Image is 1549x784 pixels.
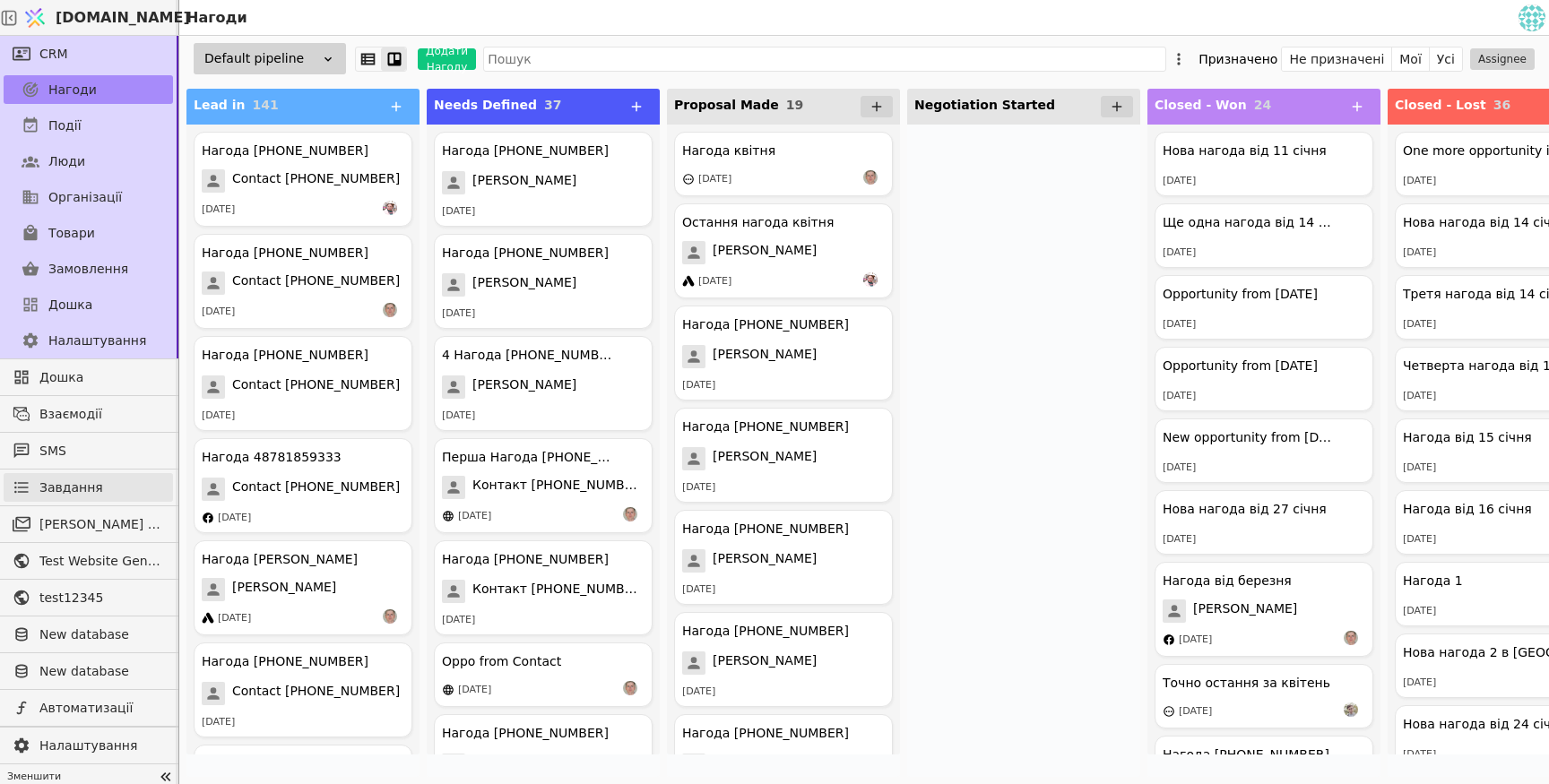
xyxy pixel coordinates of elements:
[434,234,653,329] div: Нагода [PHONE_NUMBER][PERSON_NAME][DATE]
[48,116,82,135] span: Події
[863,272,878,287] img: Хр
[442,652,561,671] div: Oppo from Contact
[1163,174,1196,189] div: [DATE]
[179,7,247,29] h2: Нагоди
[713,549,817,573] span: [PERSON_NAME]
[1282,47,1392,72] button: Не призначені
[674,203,893,298] div: Остання нагода квітня[PERSON_NAME][DATE]Хр
[194,336,412,431] div: Нагода [PHONE_NUMBER]Contact [PHONE_NUMBER][DATE]
[194,132,412,227] div: Нагода [PHONE_NUMBER]Contact [PHONE_NUMBER][DATE]Хр
[682,378,715,393] div: [DATE]
[682,724,849,743] div: Нагода [PHONE_NUMBER]
[682,418,849,436] div: Нагода [PHONE_NUMBER]
[4,326,173,355] a: Налаштування
[4,111,173,140] a: Події
[682,582,715,598] div: [DATE]
[442,306,475,322] div: [DATE]
[434,540,653,635] div: Нагода [PHONE_NUMBER]Контакт [PHONE_NUMBER][DATE]
[1163,246,1196,261] div: [DATE]
[4,583,173,612] a: test12345
[623,681,637,695] img: РS
[682,685,715,700] div: [DATE]
[1155,203,1373,268] div: Ще одна нагода від 14 січня[DATE]
[1403,532,1436,547] div: [DATE]
[674,132,893,196] div: Нагода квітня[DATE]РS
[472,375,576,399] span: [PERSON_NAME]
[1403,572,1463,590] div: Нагода 1
[1392,47,1430,72] button: Мої
[39,552,164,571] span: Test Website General template
[1403,676,1436,691] div: [DATE]
[202,512,214,524] img: facebook.svg
[1155,418,1373,483] div: New opportunity from [DATE][DATE]
[472,171,576,194] span: [PERSON_NAME]
[1179,704,1212,719] div: [DATE]
[4,75,173,104] a: Нагоди
[1344,631,1358,645] img: РS
[4,219,173,247] a: Товари
[202,142,368,160] div: Нагода [PHONE_NUMBER]
[682,622,849,641] div: Нагода [PHONE_NUMBER]
[1155,664,1373,728] div: Точно остання за квітень[DATE]AS
[1163,317,1196,332] div: [DATE]
[442,448,612,467] div: Перша Нагода [PHONE_NUMBER]
[1179,633,1212,648] div: [DATE]
[39,699,164,718] span: Автоматизації
[56,7,190,29] span: [DOMAIN_NAME]
[1155,347,1373,411] div: Opportunity from [DATE][DATE]
[1163,500,1327,519] div: Нова нагода від 27 січня
[1395,98,1486,112] span: Closed - Lost
[22,1,48,35] img: Logo
[48,81,97,99] span: Нагоди
[674,306,893,401] div: Нагода [PHONE_NUMBER][PERSON_NAME][DATE]
[1163,357,1318,375] div: Opportunity from [DATE]
[39,405,164,424] span: Взаємодії
[1163,461,1196,476] div: [DATE]
[674,612,893,707] div: Нагода [PHONE_NUMBER][PERSON_NAME][DATE]
[4,254,173,283] a: Замовлення
[383,609,397,624] img: РS
[713,241,817,264] span: [PERSON_NAME]
[442,510,454,522] img: online-store.svg
[442,724,609,743] div: Нагода [PHONE_NUMBER]
[194,98,246,112] span: Lead in
[1403,747,1436,762] div: [DATE]
[202,612,214,625] img: google-ads.svg
[713,447,817,470] span: [PERSON_NAME]
[1344,702,1358,717] img: AS
[434,98,537,112] span: Needs Defined
[202,715,235,730] div: [DATE]
[39,478,103,497] span: Завдання
[434,132,653,227] div: Нагода [PHONE_NUMBER][PERSON_NAME][DATE]
[1163,389,1196,404] div: [DATE]
[194,234,412,329] div: Нагода [PHONE_NUMBER]Contact [PHONE_NUMBER][DATE]РS
[4,147,173,176] a: Люди
[713,651,817,675] span: [PERSON_NAME]
[682,520,849,538] div: Нагода [PHONE_NUMBER]
[194,438,412,533] div: Нагода 48781859333Contact [PHONE_NUMBER][DATE]
[682,173,695,185] img: other.svg
[202,305,235,320] div: [DATE]
[202,202,235,218] div: [DATE]
[1403,174,1436,189] div: [DATE]
[682,142,775,160] div: Нагода квітня
[4,363,173,392] a: Дошка
[1163,213,1333,232] div: Ще одна нагода від 14 січня
[682,213,834,232] div: Остання нагода квітня
[1163,674,1330,693] div: Точно остання за квітень
[39,589,164,607] span: test12345
[4,39,173,68] a: CRM
[1254,98,1271,112] span: 24
[4,694,173,722] a: Автоматизації
[442,409,475,424] div: [DATE]
[202,652,368,671] div: Нагода [PHONE_NUMBER]
[202,754,368,773] div: Нагода [PHONE_NUMBER]
[202,346,368,365] div: Нагода [PHONE_NUMBER]
[1163,428,1333,447] div: New opportunity from [DATE]
[674,408,893,503] div: Нагода [PHONE_NUMBER][PERSON_NAME][DATE]
[39,515,164,534] span: [PERSON_NAME] розсилки
[442,613,475,628] div: [DATE]
[1163,633,1175,646] img: facebook.svg
[407,48,476,70] a: Додати Нагоду
[483,47,1166,72] input: Пошук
